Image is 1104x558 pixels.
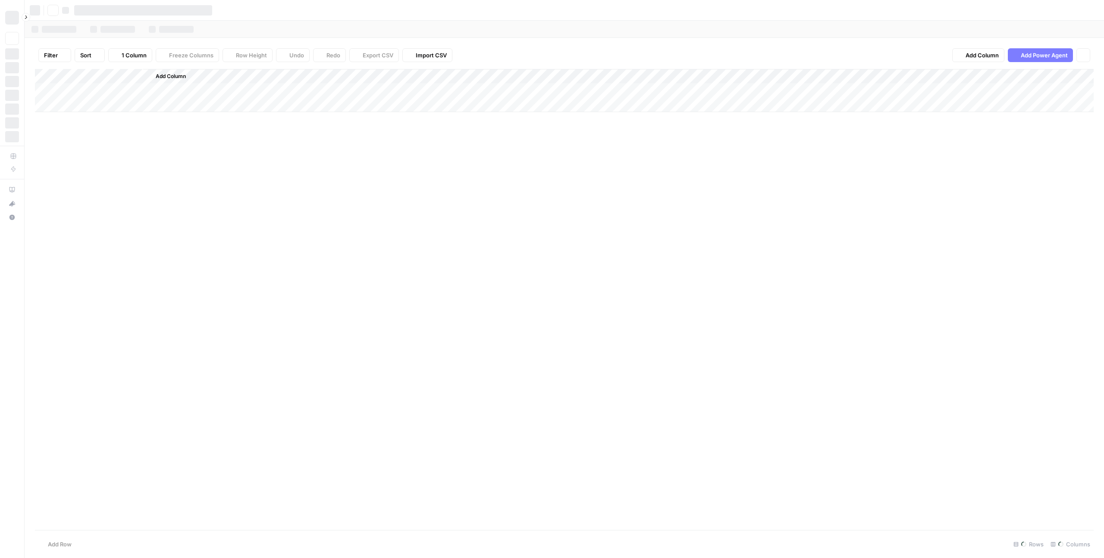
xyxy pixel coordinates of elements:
[416,51,447,60] span: Import CSV
[236,51,267,60] span: Row Height
[6,197,19,210] div: What's new?
[44,51,58,60] span: Filter
[144,71,189,82] button: Add Column
[223,48,273,62] button: Row Height
[5,183,19,197] a: AirOps Academy
[108,48,152,62] button: 1 Column
[35,537,77,551] button: Add Row
[1010,537,1047,551] div: Rows
[80,51,91,60] span: Sort
[349,48,399,62] button: Export CSV
[966,51,999,60] span: Add Column
[156,72,186,80] span: Add Column
[156,48,219,62] button: Freeze Columns
[75,48,105,62] button: Sort
[1021,51,1068,60] span: Add Power Agent
[122,51,147,60] span: 1 Column
[5,210,19,224] button: Help + Support
[402,48,452,62] button: Import CSV
[289,51,304,60] span: Undo
[1047,537,1094,551] div: Columns
[276,48,310,62] button: Undo
[38,48,71,62] button: Filter
[313,48,346,62] button: Redo
[5,197,19,210] button: What's new?
[952,48,1004,62] button: Add Column
[363,51,393,60] span: Export CSV
[1008,48,1073,62] button: Add Power Agent
[326,51,340,60] span: Redo
[48,540,72,549] span: Add Row
[169,51,213,60] span: Freeze Columns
